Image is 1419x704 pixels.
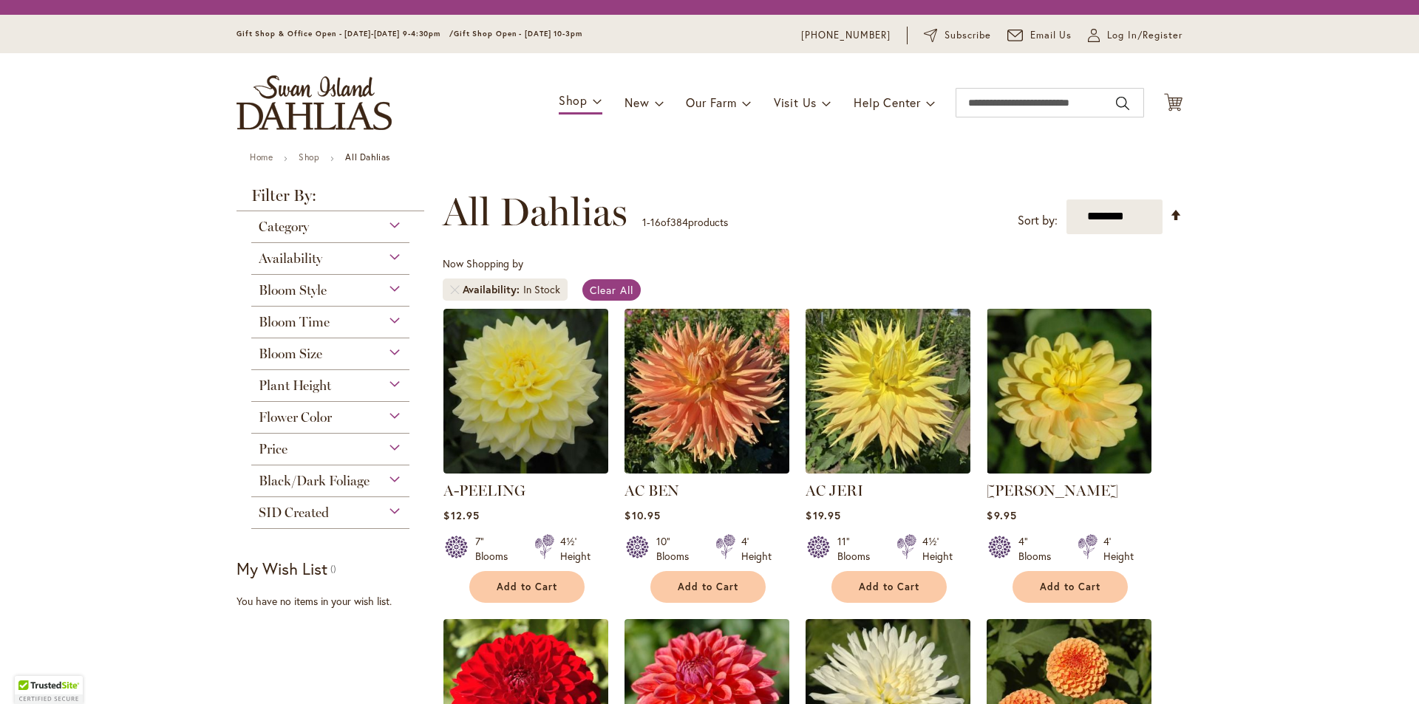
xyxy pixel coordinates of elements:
div: 4' Height [1103,534,1134,564]
strong: My Wish List [236,558,327,579]
span: Help Center [854,95,921,110]
a: AC Jeri [806,462,970,476]
span: Category [259,219,309,235]
span: Price [259,441,287,457]
a: Email Us [1007,28,1072,43]
div: TrustedSite Certified [15,676,83,704]
span: Now Shopping by [443,256,523,270]
a: Subscribe [924,28,991,43]
button: Add to Cart [831,571,947,603]
img: AHOY MATEY [987,309,1151,474]
div: 4" Blooms [1018,534,1060,564]
a: [PERSON_NAME] [987,482,1118,499]
div: You have no items in your wish list. [236,594,434,609]
span: SID Created [259,505,329,521]
div: 10" Blooms [656,534,698,564]
span: Shop [559,92,588,108]
span: Black/Dark Foliage [259,473,370,489]
span: Add to Cart [678,581,738,593]
a: Shop [299,151,319,163]
div: 4½' Height [560,534,591,564]
span: Gift Shop Open - [DATE] 10-3pm [454,29,582,38]
img: AC BEN [625,309,789,474]
a: [PHONE_NUMBER] [801,28,891,43]
a: Home [250,151,273,163]
a: AHOY MATEY [987,462,1151,476]
span: Visit Us [774,95,817,110]
span: Gift Shop & Office Open - [DATE]-[DATE] 9-4:30pm / [236,29,454,38]
span: Bloom Style [259,282,327,298]
span: Add to Cart [1040,581,1100,593]
label: Sort by: [1018,207,1058,234]
strong: All Dahlias [345,151,390,163]
button: Add to Cart [469,571,585,603]
div: 7" Blooms [475,534,517,564]
span: $12.95 [443,508,479,522]
span: Subscribe [945,28,991,43]
span: New [625,95,649,110]
span: Add to Cart [497,581,557,593]
span: $9.95 [987,508,1016,522]
span: 16 [650,215,661,229]
button: Add to Cart [1013,571,1128,603]
a: Log In/Register [1088,28,1182,43]
a: AC BEN [625,482,679,499]
div: 4½' Height [922,534,953,564]
span: Log In/Register [1107,28,1182,43]
span: All Dahlias [443,190,627,234]
button: Add to Cart [650,571,766,603]
span: Availability [259,250,322,267]
a: store logo [236,75,392,130]
a: AC JERI [806,482,863,499]
a: Clear All [582,279,641,301]
span: 384 [670,215,688,229]
span: Email Us [1030,28,1072,43]
img: A-Peeling [443,309,608,474]
span: Flower Color [259,409,332,426]
span: Our Farm [686,95,736,110]
p: - of products [642,211,728,234]
span: Plant Height [259,377,331,394]
span: Clear All [590,283,633,297]
span: Availability [463,282,523,297]
span: $10.95 [625,508,660,522]
a: AC BEN [625,462,789,476]
a: Remove Availability In Stock [450,285,459,294]
div: 11" Blooms [837,534,879,564]
div: 4' Height [741,534,772,564]
span: Bloom Size [259,346,322,362]
button: Search [1116,92,1129,115]
a: A-PEELING [443,482,525,499]
a: A-Peeling [443,462,608,476]
div: In Stock [523,282,560,297]
strong: Filter By: [236,188,424,211]
span: Add to Cart [859,581,919,593]
span: $19.95 [806,508,840,522]
img: AC Jeri [806,309,970,474]
span: Bloom Time [259,314,330,330]
span: 1 [642,215,647,229]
